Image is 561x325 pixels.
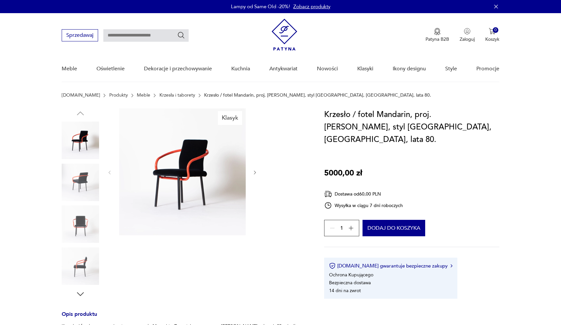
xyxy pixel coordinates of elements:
[329,280,371,286] li: Bezpieczna dostawa
[426,28,449,42] a: Ikona medaluPatyna B2B
[329,288,361,294] li: 14 dni na zwrot
[231,3,290,10] p: Lampy od Same Old -20%!
[357,56,373,81] a: Klasyki
[485,36,499,42] p: Koszyk
[363,220,425,236] button: Dodaj do koszyka
[485,28,499,42] button: 0Koszyk
[177,31,185,39] button: Szukaj
[460,36,475,42] p: Zaloguj
[62,164,99,201] img: Zdjęcie produktu Krzesło / fotel Mandarin, proj. Ettore Sottsass, styl Memphis, Włochy, lata 80.
[434,28,441,35] img: Ikona medalu
[269,56,298,81] a: Antykwariat
[324,190,403,198] div: Dostawa od 60,00 PLN
[62,93,100,98] a: [DOMAIN_NAME]
[460,28,475,42] button: Zaloguj
[62,34,98,38] a: Sprzedawaj
[476,56,499,81] a: Promocje
[317,56,338,81] a: Nowości
[218,111,242,125] div: Klasyk
[493,27,498,33] div: 0
[340,226,343,230] span: 1
[426,36,449,42] p: Patyna B2B
[109,93,128,98] a: Produkty
[426,28,449,42] button: Patyna B2B
[62,122,99,159] img: Zdjęcie produktu Krzesło / fotel Mandarin, proj. Ettore Sottsass, styl Memphis, Włochy, lata 80.
[204,93,431,98] p: Krzesło / fotel Mandarin, proj. [PERSON_NAME], styl [GEOGRAPHIC_DATA], [GEOGRAPHIC_DATA], lata 80.
[62,312,308,323] h3: Opis produktu
[324,167,362,179] p: 5000,00 zł
[62,29,98,41] button: Sprzedawaj
[464,28,470,35] img: Ikonka użytkownika
[159,93,195,98] a: Krzesła i taborety
[272,19,297,51] img: Patyna - sklep z meblami i dekoracjami vintage
[144,56,212,81] a: Dekoracje i przechowywanie
[324,201,403,209] div: Wysyłka w ciągu 7 dni roboczych
[450,264,452,267] img: Ikona strzałki w prawo
[62,56,77,81] a: Meble
[329,263,452,269] button: [DOMAIN_NAME] gwarantuje bezpieczne zakupy
[324,190,332,198] img: Ikona dostawy
[489,28,495,35] img: Ikona koszyka
[293,3,330,10] a: Zobacz produkty
[231,56,250,81] a: Kuchnia
[137,93,150,98] a: Meble
[329,263,336,269] img: Ikona certyfikatu
[96,56,125,81] a: Oświetlenie
[393,56,426,81] a: Ikony designu
[445,56,457,81] a: Style
[62,247,99,285] img: Zdjęcie produktu Krzesło / fotel Mandarin, proj. Ettore Sottsass, styl Memphis, Włochy, lata 80.
[324,108,499,146] h1: Krzesło / fotel Mandarin, proj. [PERSON_NAME], styl [GEOGRAPHIC_DATA], [GEOGRAPHIC_DATA], lata 80.
[329,272,373,278] li: Ochrona Kupującego
[119,108,246,235] img: Zdjęcie produktu Krzesło / fotel Mandarin, proj. Ettore Sottsass, styl Memphis, Włochy, lata 80.
[62,205,99,243] img: Zdjęcie produktu Krzesło / fotel Mandarin, proj. Ettore Sottsass, styl Memphis, Włochy, lata 80.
